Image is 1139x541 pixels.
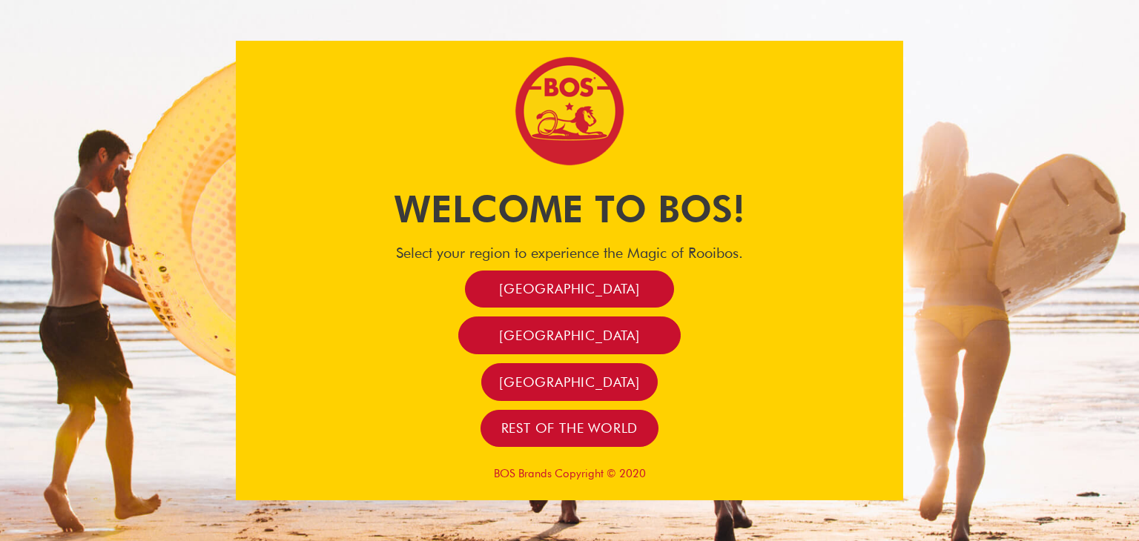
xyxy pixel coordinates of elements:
[481,363,658,401] a: [GEOGRAPHIC_DATA]
[236,183,903,235] h1: Welcome to BOS!
[499,374,640,391] span: [GEOGRAPHIC_DATA]
[499,280,640,297] span: [GEOGRAPHIC_DATA]
[236,467,903,480] p: BOS Brands Copyright © 2020
[499,327,640,344] span: [GEOGRAPHIC_DATA]
[514,56,625,167] img: Bos Brands
[501,419,638,437] span: Rest of the world
[458,316,681,354] a: [GEOGRAPHIC_DATA]
[481,410,659,448] a: Rest of the world
[465,270,674,308] a: [GEOGRAPHIC_DATA]
[236,244,903,262] h4: Select your region to experience the Magic of Rooibos.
